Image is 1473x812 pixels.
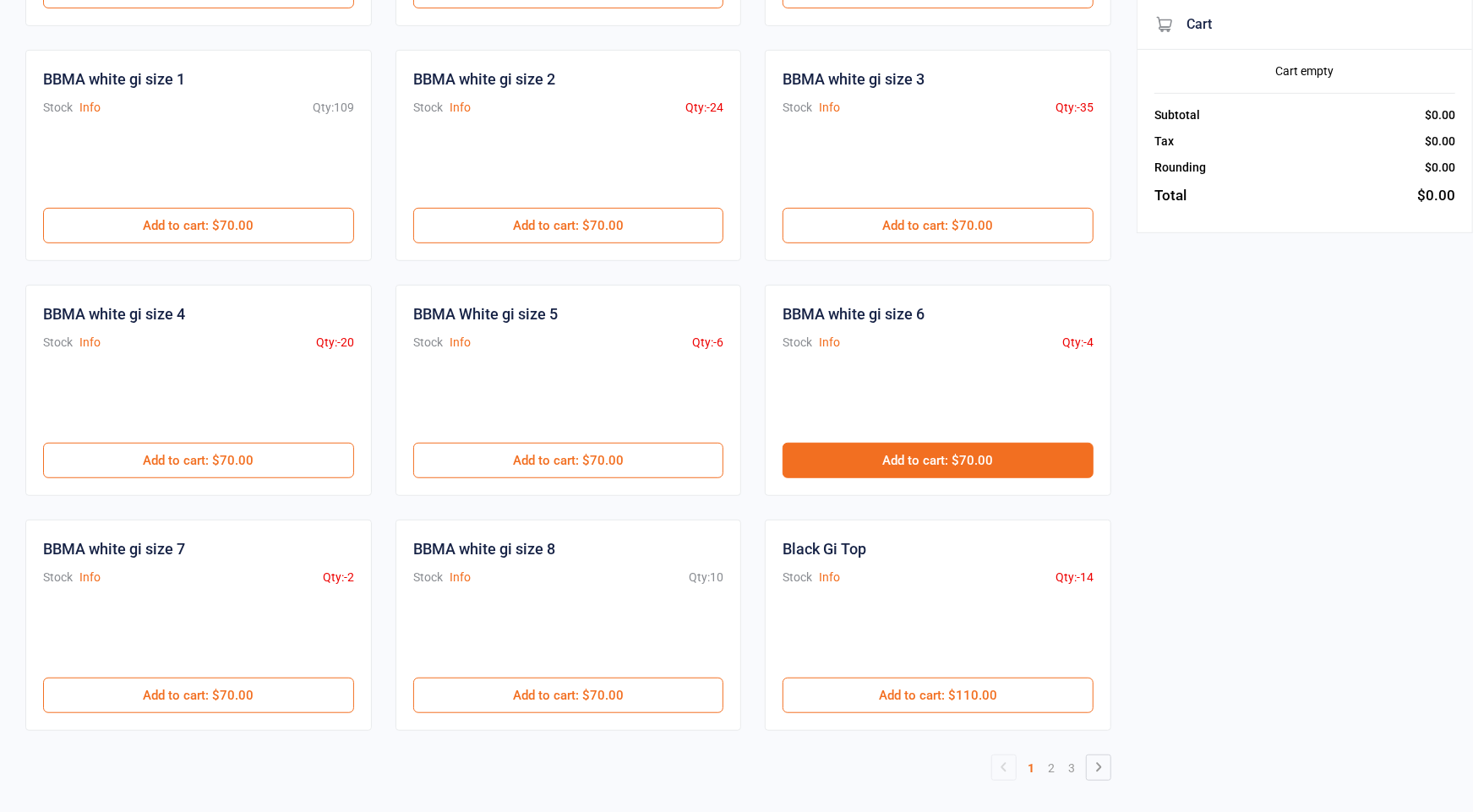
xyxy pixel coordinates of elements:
[413,302,558,325] div: BBMA White gi size 5
[43,334,73,352] div: Stock
[819,99,840,117] button: Info
[43,443,354,478] button: Add to cart: $70.00
[783,208,1094,243] button: Add to cart: $70.00
[413,569,443,586] div: Stock
[1041,756,1061,780] a: 2
[1154,106,1200,124] div: Subtotal
[450,569,471,586] button: Info
[413,334,443,352] div: Stock
[43,302,185,325] div: BBMA white gi size 4
[783,569,812,586] div: Stock
[43,208,354,243] button: Add to cart: $70.00
[783,68,925,90] div: BBMA white gi size 3
[819,569,840,586] button: Info
[1154,159,1206,177] div: Rounding
[685,99,723,117] div: Qty: -24
[1154,63,1455,80] div: Cart empty
[43,678,354,713] button: Add to cart: $70.00
[79,569,101,586] button: Info
[783,537,866,560] div: Black Gi Top
[1056,569,1094,586] div: Qty: -14
[1062,334,1094,352] div: Qty: -4
[450,334,471,352] button: Info
[43,99,73,117] div: Stock
[313,99,354,117] div: Qty: 109
[783,443,1094,478] button: Add to cart: $70.00
[1425,133,1455,150] div: $0.00
[43,569,73,586] div: Stock
[1425,106,1455,124] div: $0.00
[783,302,925,325] div: BBMA white gi size 6
[692,334,723,352] div: Qty: -6
[1021,756,1041,780] a: 1
[413,537,555,560] div: BBMA white gi size 8
[413,99,443,117] div: Stock
[413,678,724,713] button: Add to cart: $70.00
[413,208,724,243] button: Add to cart: $70.00
[413,443,724,478] button: Add to cart: $70.00
[1061,756,1082,780] a: 3
[689,569,723,586] div: Qty: 10
[43,537,185,560] div: BBMA white gi size 7
[316,334,354,352] div: Qty: -20
[79,334,101,352] button: Info
[783,99,812,117] div: Stock
[323,569,354,586] div: Qty: -2
[1056,99,1094,117] div: Qty: -35
[1417,185,1455,207] div: $0.00
[413,68,555,90] div: BBMA white gi size 2
[819,334,840,352] button: Info
[450,99,471,117] button: Info
[1154,185,1187,207] div: Total
[783,334,812,352] div: Stock
[79,99,101,117] button: Info
[1154,133,1174,150] div: Tax
[1425,159,1455,177] div: $0.00
[43,68,185,90] div: BBMA white gi size 1
[783,678,1094,713] button: Add to cart: $110.00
